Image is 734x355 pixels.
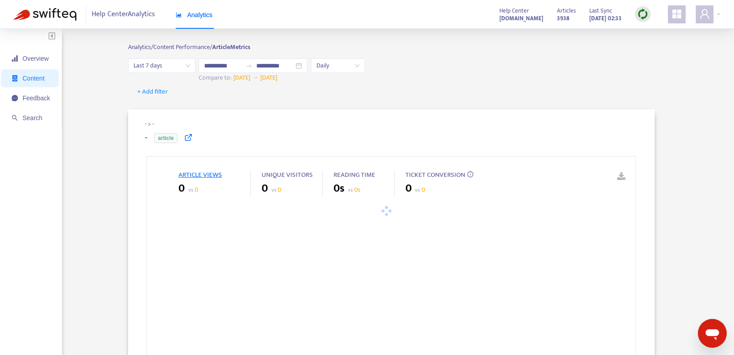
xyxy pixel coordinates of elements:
span: Last Sync [589,6,612,16]
span: ARTICLE VIEWS [178,169,222,180]
span: 0 [262,180,268,197]
span: 0s [354,184,360,195]
span: Analytics [176,11,213,18]
button: + Add filter [130,85,175,99]
span: + Add filter [137,86,168,97]
img: sync.dc5367851b00ba804db3.png [637,9,649,20]
span: Compare to: [199,72,231,83]
span: vs [271,185,276,194]
span: Search [22,114,42,121]
span: 0 [278,184,281,195]
span: search [12,115,18,121]
span: Help Center Analytics [92,6,156,23]
span: TICKET CONVERSION [405,169,465,180]
span: Daily [316,59,360,72]
span: Analytics/ Content Performance/ [128,42,212,52]
span: vs [188,185,193,194]
strong: [DATE] 02:33 [589,13,622,23]
span: 0 [405,180,412,197]
span: vs [415,185,420,194]
span: 0s [334,180,344,197]
span: Feedback [22,94,50,102]
span: [DATE] [233,72,250,83]
span: - [152,119,154,129]
span: 0 [422,184,425,195]
span: user [699,9,710,19]
span: Content [22,75,44,82]
span: READING TIME [334,169,375,180]
h4: - [145,132,147,144]
span: area-chart [176,12,182,18]
span: container [12,75,18,81]
span: Help Center [499,6,529,16]
span: - [145,119,148,129]
span: [DATE] [260,72,277,83]
span: UNIQUE VISITORS [262,169,313,180]
span: message [12,95,18,101]
span: appstore [672,9,682,19]
span: Articles [557,6,576,16]
span: article [154,133,177,143]
span: > [148,119,152,129]
span: → [252,72,258,83]
span: Overview [22,55,49,62]
a: [DOMAIN_NAME] [499,13,543,23]
strong: 3938 [557,13,569,23]
iframe: Button to launch messaging window [698,319,727,348]
span: vs [348,185,353,194]
span: 0 [178,180,185,197]
span: swap-right [245,62,253,69]
span: 0 [195,184,198,195]
span: Last 7 days [133,59,190,72]
img: Swifteq [13,8,76,21]
span: signal [12,55,18,62]
span: to [245,62,253,69]
strong: Article Metrics [212,42,250,52]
